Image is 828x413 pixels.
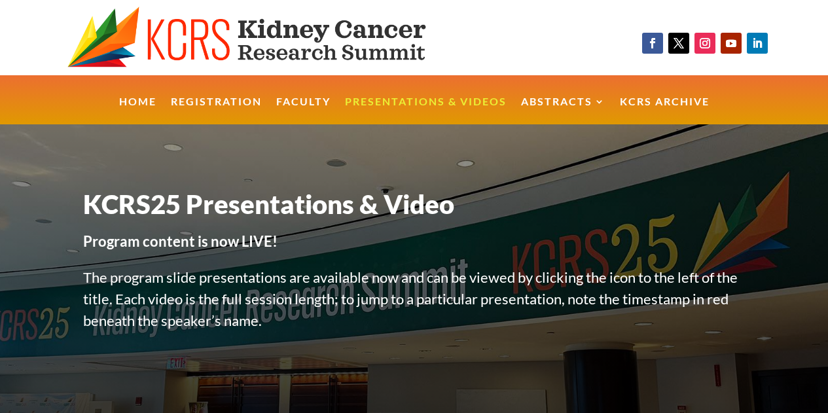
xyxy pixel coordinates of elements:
[83,266,746,346] p: The program slide presentations are available now and can be viewed by clicking the icon to the l...
[83,189,454,220] span: KCRS25 Presentations & Video
[276,97,331,125] a: Faculty
[119,97,156,125] a: Home
[171,97,262,125] a: Registration
[694,33,715,54] a: Follow on Instagram
[83,232,278,250] strong: Program content is now LIVE!
[620,97,710,125] a: KCRS Archive
[521,97,605,125] a: Abstracts
[747,33,768,54] a: Follow on LinkedIn
[642,33,663,54] a: Follow on Facebook
[67,7,470,69] img: KCRS generic logo wide
[345,97,507,125] a: Presentations & Videos
[668,33,689,54] a: Follow on X
[721,33,742,54] a: Follow on Youtube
